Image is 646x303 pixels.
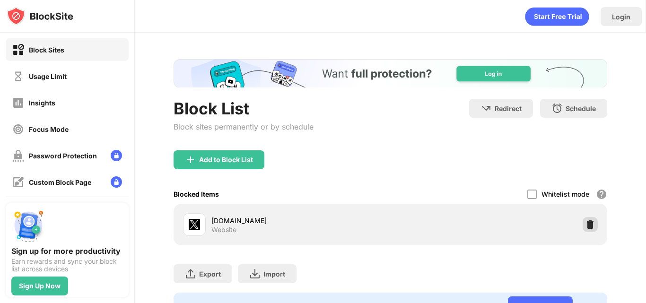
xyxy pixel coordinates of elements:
div: Block sites permanently or by schedule [174,122,314,131]
img: push-signup.svg [11,208,45,242]
img: time-usage-off.svg [12,70,24,82]
div: Schedule [566,104,596,113]
img: focus-off.svg [12,123,24,135]
div: Insights [29,99,55,107]
div: Redirect [495,104,522,113]
div: Add to Block List [199,156,253,164]
div: Focus Mode [29,125,69,133]
img: logo-blocksite.svg [7,7,73,26]
img: lock-menu.svg [111,176,122,188]
div: Whitelist mode [541,190,589,198]
div: Login [612,13,630,21]
iframe: Banner [174,59,607,87]
div: Password Protection [29,152,97,160]
div: Custom Block Page [29,178,91,186]
div: Block List [174,99,314,118]
div: Import [263,270,285,278]
div: Earn rewards and sync your block list across devices [11,258,123,273]
img: block-on.svg [12,44,24,56]
img: password-protection-off.svg [12,150,24,162]
div: Block Sites [29,46,64,54]
img: insights-off.svg [12,97,24,109]
img: customize-block-page-off.svg [12,176,24,188]
div: Export [199,270,221,278]
div: Sign up for more productivity [11,246,123,256]
div: Website [211,225,236,234]
div: Blocked Items [174,190,219,198]
img: favicons [189,219,200,230]
img: lock-menu.svg [111,150,122,161]
div: Usage Limit [29,72,67,80]
div: Sign Up Now [19,282,61,290]
div: animation [525,7,589,26]
div: [DOMAIN_NAME] [211,216,391,225]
